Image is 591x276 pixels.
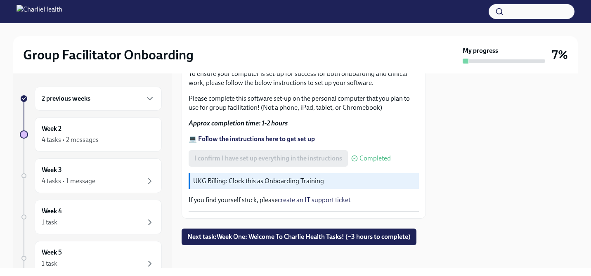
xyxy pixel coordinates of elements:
[189,119,288,127] strong: Approx completion time: 1-2 hours
[193,177,416,186] p: UKG Billing: Clock this as Onboarding Training
[42,259,57,268] div: 1 task
[20,200,162,234] a: Week 41 task
[42,177,95,186] div: 4 tasks • 1 message
[23,47,194,63] h2: Group Facilitator Onboarding
[35,87,162,111] div: 2 previous weeks
[182,229,416,245] button: Next task:Week One: Welcome To Charlie Health Tasks! (~3 hours to complete)
[42,165,62,175] h6: Week 3
[278,196,350,204] a: create an IT support ticket
[42,207,62,216] h6: Week 4
[17,5,62,18] img: CharlieHealth
[189,94,419,112] p: Please complete this software set-up on the personal computer that you plan to use for group faci...
[20,158,162,193] a: Week 34 tasks • 1 message
[42,248,62,257] h6: Week 5
[552,47,568,62] h3: 7%
[42,218,57,227] div: 1 task
[189,196,419,205] p: If you find yourself stuck, please
[187,233,411,241] span: Next task : Week One: Welcome To Charlie Health Tasks! (~3 hours to complete)
[42,94,90,103] h6: 2 previous weeks
[463,46,498,55] strong: My progress
[189,60,419,87] p: As a completely virtual company, you will complete all of your onboarding online! To ensure your ...
[359,155,391,162] span: Completed
[42,135,99,144] div: 4 tasks • 2 messages
[20,241,162,276] a: Week 51 task
[42,124,61,133] h6: Week 2
[20,117,162,152] a: Week 24 tasks • 2 messages
[189,135,315,143] a: 💻 Follow the instructions here to get set up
